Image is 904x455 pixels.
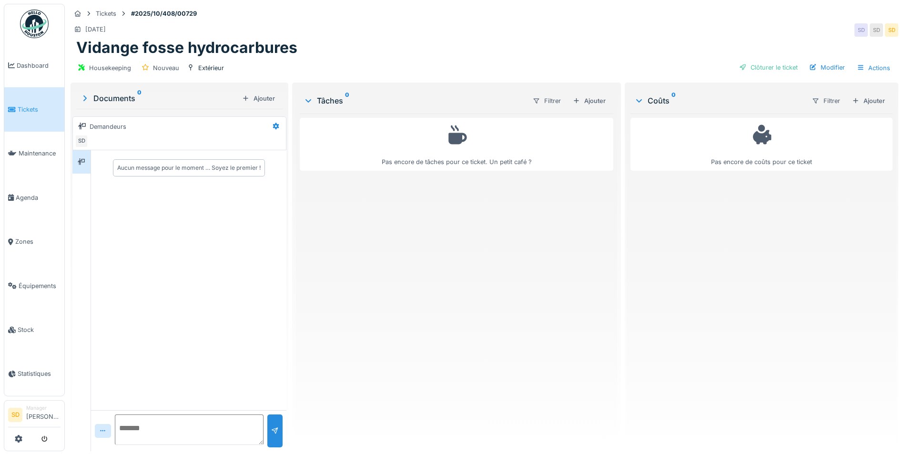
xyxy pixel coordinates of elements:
[808,94,844,108] div: Filtrer
[75,134,88,148] div: SD
[634,95,804,106] div: Coûts
[870,23,883,37] div: SD
[18,105,61,114] span: Tickets
[153,63,179,72] div: Nouveau
[8,408,22,422] li: SD
[137,93,142,104] sup: 0
[8,404,61,427] a: SD Manager[PERSON_NAME]
[345,95,349,106] sup: 0
[848,94,889,107] div: Ajouter
[853,61,894,75] div: Actions
[238,92,279,105] div: Ajouter
[4,308,64,352] a: Stock
[569,94,609,107] div: Ajouter
[4,220,64,264] a: Zones
[637,122,886,166] div: Pas encore de coûts pour ce ticket
[15,237,61,246] span: Zones
[735,61,802,74] div: Clôturer le ticket
[96,9,116,18] div: Tickets
[90,122,126,131] div: Demandeurs
[306,122,607,166] div: Pas encore de tâches pour ce ticket. Un petit café ?
[89,63,131,72] div: Housekeeping
[16,193,61,202] span: Agenda
[26,404,61,425] li: [PERSON_NAME]
[854,23,868,37] div: SD
[19,281,61,290] span: Équipements
[4,132,64,176] a: Maintenance
[885,23,898,37] div: SD
[18,325,61,334] span: Stock
[304,95,525,106] div: Tâches
[4,352,64,396] a: Statistiques
[528,94,565,108] div: Filtrer
[127,9,201,18] strong: #2025/10/408/00729
[17,61,61,70] span: Dashboard
[198,63,224,72] div: Extérieur
[80,93,238,104] div: Documents
[26,404,61,412] div: Manager
[117,164,261,172] div: Aucun message pour le moment … Soyez le premier !
[4,43,64,87] a: Dashboard
[18,369,61,378] span: Statistiques
[20,10,49,38] img: Badge_color-CXgf-gQk.svg
[4,176,64,219] a: Agenda
[4,87,64,131] a: Tickets
[85,25,106,34] div: [DATE]
[671,95,676,106] sup: 0
[19,149,61,158] span: Maintenance
[4,264,64,308] a: Équipements
[76,39,297,57] h1: Vidange fosse hydrocarbures
[805,61,849,74] div: Modifier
